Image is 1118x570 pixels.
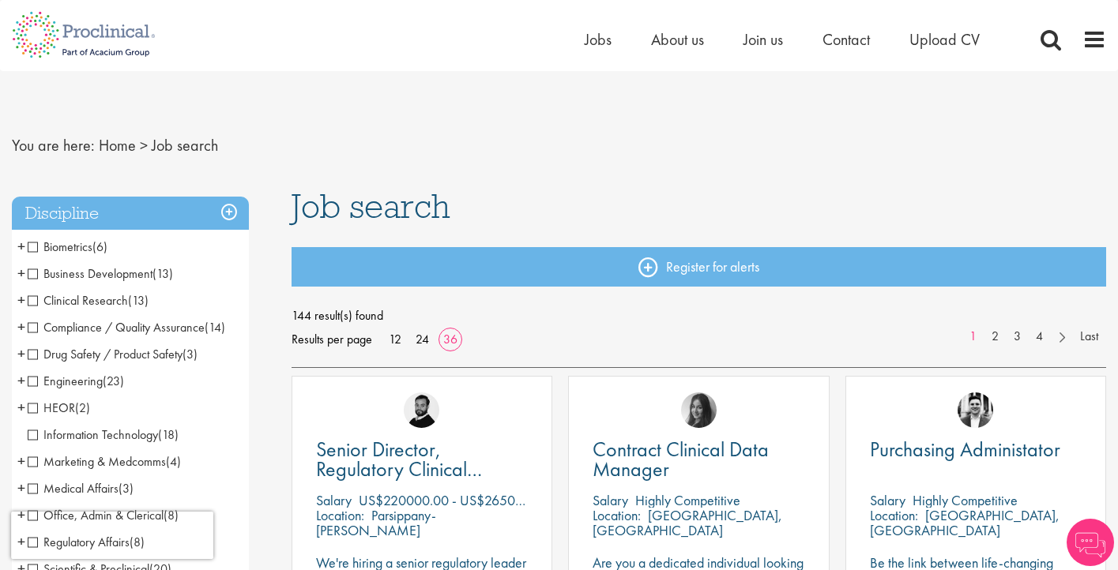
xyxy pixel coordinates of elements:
[383,331,407,347] a: 12
[12,135,95,156] span: You are here:
[28,373,103,389] span: Engineering
[1006,328,1029,346] a: 3
[1067,519,1114,566] img: Chatbot
[823,29,870,50] a: Contact
[28,238,107,255] span: Biometrics
[164,507,179,523] span: (8)
[593,506,782,539] p: [GEOGRAPHIC_DATA], [GEOGRAPHIC_DATA]
[28,319,225,336] span: Compliance / Quality Assurance
[870,491,905,509] span: Salary
[316,436,482,502] span: Senior Director, Regulatory Clinical Strategy
[28,238,92,255] span: Biometrics
[316,506,450,569] p: Parsippany-[PERSON_NAME][GEOGRAPHIC_DATA], [GEOGRAPHIC_DATA]
[28,507,164,523] span: Office, Admin & Clerical
[28,319,205,336] span: Compliance / Quality Assurance
[28,426,179,443] span: Information Technology
[28,292,149,309] span: Clinical Research
[17,315,25,339] span: +
[593,440,804,479] a: Contract Clinical Data Manager
[962,328,984,346] a: 1
[205,319,225,336] span: (14)
[11,512,213,559] iframe: reCAPTCHA
[99,135,136,156] a: breadcrumb link
[651,29,704,50] a: About us
[316,491,352,509] span: Salary
[870,506,1060,539] p: [GEOGRAPHIC_DATA], [GEOGRAPHIC_DATA]
[28,480,134,497] span: Medical Affairs
[593,506,641,524] span: Location:
[17,396,25,419] span: +
[103,373,124,389] span: (23)
[28,399,90,416] span: HEOR
[292,247,1106,287] a: Register for alerts
[585,29,612,50] a: Jobs
[292,185,450,227] span: Job search
[909,29,980,50] a: Upload CV
[28,265,152,282] span: Business Development
[958,392,993,428] img: Edward Little
[28,453,181,470] span: Marketing & Medcomms
[984,328,1007,346] a: 2
[128,292,149,309] span: (13)
[438,331,463,347] a: 36
[158,426,179,443] span: (18)
[410,331,435,347] a: 24
[17,449,25,473] span: +
[17,288,25,312] span: +
[743,29,783,50] a: Join us
[870,436,1060,463] span: Purchasing Administator
[1072,328,1106,346] a: Last
[870,440,1082,459] a: Purchasing Administator
[28,292,128,309] span: Clinical Research
[17,503,25,527] span: +
[119,480,134,497] span: (3)
[404,392,439,428] img: Nick Walker
[593,436,769,482] span: Contract Clinical Data Manager
[292,328,372,351] span: Results per page
[28,373,124,389] span: Engineering
[28,453,166,470] span: Marketing & Medcomms
[152,135,218,156] span: Job search
[75,399,90,416] span: (2)
[166,453,181,470] span: (4)
[17,261,25,285] span: +
[28,507,179,523] span: Office, Admin & Clerical
[17,342,25,366] span: +
[17,234,25,258] span: +
[1028,328,1051,346] a: 4
[913,491,1018,509] p: Highly Competitive
[681,392,717,428] img: Heidi Hennigan
[140,135,148,156] span: >
[593,491,628,509] span: Salary
[292,304,1106,328] span: 144 result(s) found
[92,238,107,255] span: (6)
[870,506,918,524] span: Location:
[28,480,119,497] span: Medical Affairs
[17,369,25,392] span: +
[28,265,173,282] span: Business Development
[635,491,740,509] p: Highly Competitive
[316,506,364,524] span: Location:
[28,426,158,443] span: Information Technology
[28,399,75,416] span: HEOR
[28,346,198,362] span: Drug Safety / Product Safety
[12,197,249,231] h3: Discipline
[316,440,528,479] a: Senior Director, Regulatory Clinical Strategy
[17,476,25,500] span: +
[183,346,198,362] span: (3)
[359,491,748,509] p: US$220000.00 - US$265000 per annum + Highly Competitive Salary
[152,265,173,282] span: (13)
[28,346,183,362] span: Drug Safety / Product Safety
